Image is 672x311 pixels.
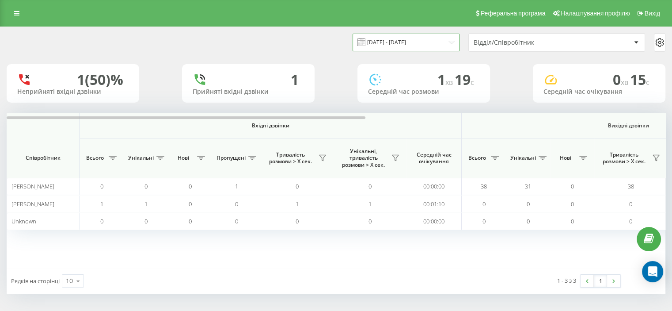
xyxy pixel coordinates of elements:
span: 31 [525,182,531,190]
div: Відділ/Співробітник [474,39,579,46]
span: Унікальні [128,154,154,161]
span: [PERSON_NAME] [11,182,54,190]
td: 00:00:00 [406,178,462,195]
span: Всього [466,154,488,161]
span: 0 [571,182,574,190]
span: 1 [235,182,238,190]
span: 38 [628,182,634,190]
span: Вихід [645,10,660,17]
td: 00:00:00 [406,213,462,230]
span: 19 [455,70,474,89]
span: Унікальні, тривалість розмови > Х сек. [338,148,389,169]
span: c [471,77,474,87]
span: 0 [368,217,372,225]
span: 0 [235,200,238,208]
span: Вхідні дзвінки [103,122,438,129]
span: 0 [368,182,372,190]
span: Тривалість розмови > Х сек. [265,151,316,165]
span: 0 [482,217,486,225]
span: 0 [235,217,238,225]
span: 0 [527,217,530,225]
span: 38 [481,182,487,190]
span: Налаштування профілю [561,10,630,17]
div: Середній час очікування [543,88,655,96]
div: Середній час розмови [368,88,479,96]
span: Тривалість розмови > Х сек. [599,151,649,165]
span: c [646,77,649,87]
span: Нові [554,154,577,161]
span: 1 [296,200,299,208]
span: хв [445,77,455,87]
span: 1 [368,200,372,208]
span: 0 [296,217,299,225]
span: 15 [630,70,649,89]
span: Середній час очікування [413,151,455,165]
div: 1 - 3 з 3 [557,276,576,285]
div: 1 (50)% [77,71,123,88]
div: Open Intercom Messenger [642,261,663,282]
span: 0 [527,200,530,208]
span: 0 [629,217,632,225]
td: 00:01:10 [406,195,462,212]
span: 0 [144,182,148,190]
span: 1 [437,70,455,89]
div: Прийняті вхідні дзвінки [193,88,304,96]
span: 0 [100,217,103,225]
span: Всього [84,154,106,161]
span: 0 [189,200,192,208]
a: 1 [594,275,607,287]
span: Нові [172,154,194,161]
span: 0 [613,70,630,89]
div: 1 [291,71,299,88]
span: 0 [144,217,148,225]
span: 0 [482,200,486,208]
span: Реферальна програма [481,10,546,17]
span: 0 [189,182,192,190]
span: 0 [571,200,574,208]
span: 0 [629,200,632,208]
span: Unknown [11,217,36,225]
span: 1 [144,200,148,208]
div: Неприйняті вхідні дзвінки [17,88,129,96]
span: 0 [296,182,299,190]
span: 1 [100,200,103,208]
div: 10 [66,276,73,285]
span: Співробітник [14,154,72,161]
span: [PERSON_NAME] [11,200,54,208]
span: Пропущені [216,154,246,161]
span: хв [621,77,630,87]
span: Унікальні [510,154,536,161]
span: Рядків на сторінці [11,277,60,285]
span: 0 [571,217,574,225]
span: 0 [100,182,103,190]
span: 0 [189,217,192,225]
